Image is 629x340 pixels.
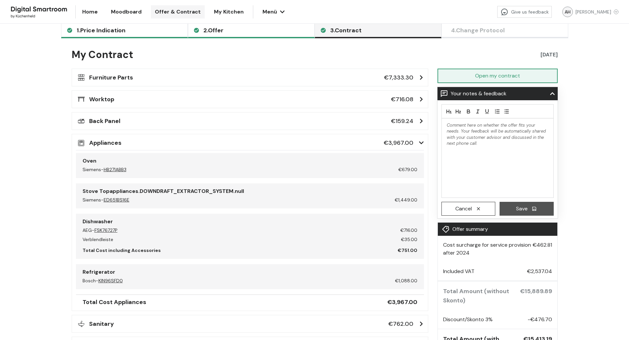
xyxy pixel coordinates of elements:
div: €1,449.00 [395,195,417,204]
h2: Stove Top appliances.DOWNDRAFT_EXTRACTOR_SYSTEM.null [83,187,417,195]
span: €462.81 [533,241,552,257]
span: 2. Offer [203,27,224,34]
div: €1,088.00 [395,276,417,285]
a: Home [78,5,102,18]
h3: Worktop [89,95,114,104]
span: Give us feedback [511,9,549,15]
p: Your notes & feedback [451,90,550,98]
h3: Sanitary [89,319,114,328]
div: Total Cost Appliances [83,297,146,307]
div: Siemens - [83,195,129,204]
div: Total Cost including Accessories [83,244,161,255]
div: [PERSON_NAME] [576,9,618,15]
button: Open my contract [437,69,558,83]
span: €7,333.30 [384,73,413,82]
span: 1. Price Indication [77,27,125,34]
span: Moodboard [111,8,142,16]
a: ED651BS16E [104,197,129,203]
span: Home [82,8,98,16]
h3: Offer summary [452,225,488,233]
a: FSK76727P [94,227,118,233]
span: Total Amount (without Skonto) [443,287,517,305]
div: €35.00 [401,235,417,244]
span: Included VAT [443,267,474,275]
span: Open my contract [475,72,520,80]
span: Offer & Contract [155,8,201,16]
h3: Appliances [89,138,122,147]
span: 3. Contract [330,27,362,34]
span: €2,537.04 [527,267,552,275]
button: AH[PERSON_NAME] [557,5,624,18]
div: AH [562,7,573,17]
h3: Back Panel [89,116,121,126]
span: €15,889.89 [520,287,552,296]
span: Cancel [455,205,472,213]
div: Bosch - [83,276,123,285]
span: €716.08 [391,95,413,104]
button: Menü [259,5,288,18]
span: Cost surcharge for service provision after 2024 [443,241,531,257]
h3: Furniture Parts [89,73,133,82]
a: KIN96SFD0 [98,278,123,284]
div: €679.00 [398,165,417,174]
span: 4. Change Protocol [451,27,505,34]
span: My Kitchen [214,8,244,16]
span: Discount/Skonto 3% [443,316,493,324]
div: €716.00 [400,226,417,235]
a: Moodboard [107,5,146,18]
h2: Dishwasher [83,218,417,226]
button: Cancel [441,202,495,216]
span: Save [516,205,528,213]
h2: Oven [83,157,417,165]
span: [DATE] [541,51,558,59]
div: €751.00 [398,244,417,255]
div: Verblendleiste [83,235,113,244]
span: €159.24 [391,116,413,126]
img: Kuechenheld logo [11,4,67,19]
div: €3,967.00 [146,297,417,307]
span: - €476.70 [528,316,552,324]
span: €3,967.00 [384,138,413,147]
a: Offer & Contract [151,5,205,18]
h2: My Contract [72,49,137,61]
a: HB271ABB3 [104,167,126,172]
a: My Kitchen [210,5,248,18]
span: €762.00 [388,319,413,328]
button: Save [500,202,553,216]
div: Siemens - [83,165,126,174]
h2: Refrigerator [83,268,417,276]
div: AEG - [83,226,118,235]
